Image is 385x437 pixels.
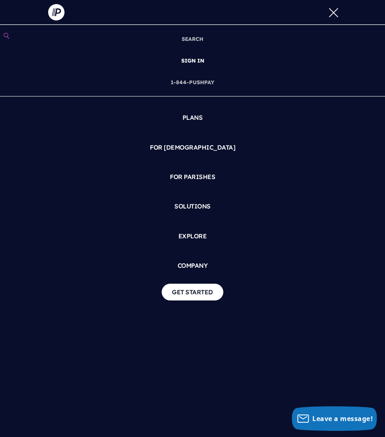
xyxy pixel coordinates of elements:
a: 1-844-PUSHPAY [167,72,218,93]
a: PLANS [7,106,378,129]
button: Leave a message! [292,406,377,431]
a: SIGN IN [178,50,207,72]
a: SOLUTIONS [7,195,378,218]
span: Leave a message! [312,414,373,423]
a: FOR PARISHES [7,166,378,188]
a: COMPANY [7,254,378,277]
a: EXPLORE [7,225,378,248]
a: GET STARTED [162,284,223,300]
a: SEARCH [178,28,207,50]
a: FOR [DEMOGRAPHIC_DATA] [7,136,378,159]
